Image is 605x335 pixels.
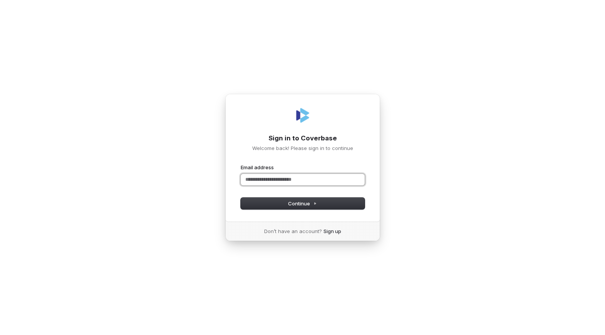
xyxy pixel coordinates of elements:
[323,228,341,235] a: Sign up
[241,145,365,152] p: Welcome back! Please sign in to continue
[241,198,365,209] button: Continue
[293,106,312,125] img: Coverbase
[241,134,365,143] h1: Sign in to Coverbase
[241,164,274,171] label: Email address
[288,200,317,207] span: Continue
[264,228,322,235] span: Don’t have an account?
